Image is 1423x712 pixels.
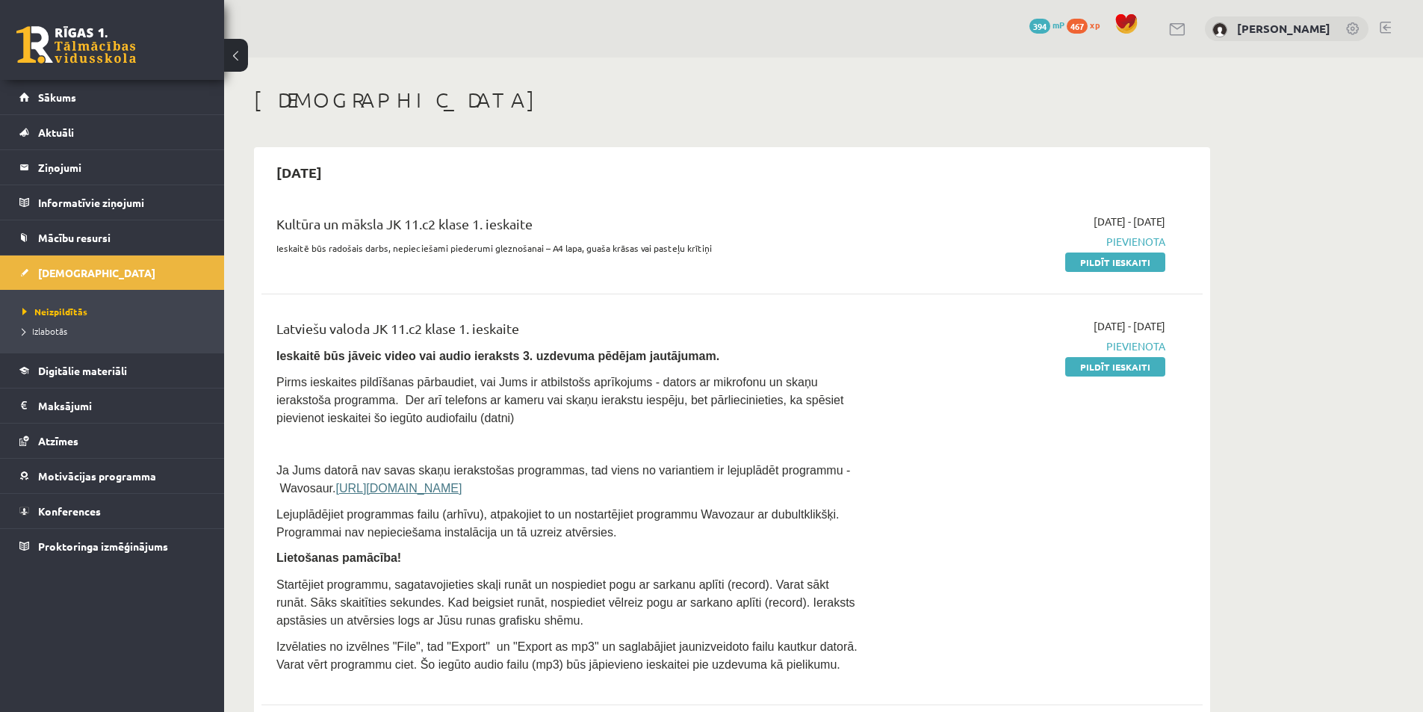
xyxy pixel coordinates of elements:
[19,150,205,185] a: Ziņojumi
[1052,19,1064,31] span: mP
[276,350,719,362] span: Ieskaitē būs jāveic video vai audio ieraksts 3. uzdevuma pēdējam jautājumam.
[276,640,858,671] span: Izvēlaties no izvēlnes "File", tad "Export" un "Export as mp3" un saglabājiet jaunizveidoto failu...
[1029,19,1064,31] a: 394 mP
[22,305,209,318] a: Neizpildītās
[22,306,87,318] span: Neizpildītās
[38,150,205,185] legend: Ziņojumi
[19,353,205,388] a: Digitālie materiāli
[16,26,136,64] a: Rīgas 1. Tālmācības vidusskola
[38,469,156,483] span: Motivācijas programma
[1065,253,1165,272] a: Pildīt ieskaiti
[1094,318,1165,334] span: [DATE] - [DATE]
[276,551,401,564] span: Lietošanas pamācība!
[38,504,101,518] span: Konferences
[276,376,843,424] span: Pirms ieskaites pildīšanas pārbaudiet, vai Jums ir atbilstošs aprīkojums - dators ar mikrofonu un...
[38,185,205,220] legend: Informatīvie ziņojumi
[276,578,855,627] span: Startējiet programmu, sagatavojieties skaļi runāt un nospiediet pogu ar sarkanu aplīti (record). ...
[19,220,205,255] a: Mācību resursi
[22,324,209,338] a: Izlabotās
[38,126,74,139] span: Aktuāli
[276,318,861,346] div: Latviešu valoda JK 11.c2 klase 1. ieskaite
[1090,19,1100,31] span: xp
[19,256,205,290] a: [DEMOGRAPHIC_DATA]
[19,388,205,423] a: Maksājumi
[19,494,205,528] a: Konferences
[1094,214,1165,229] span: [DATE] - [DATE]
[1067,19,1088,34] span: 467
[38,90,76,104] span: Sākums
[38,364,127,377] span: Digitālie materiāli
[19,115,205,149] a: Aktuāli
[1029,19,1050,34] span: 394
[19,529,205,563] a: Proktoringa izmēģinājums
[276,508,840,539] span: Lejuplādējiet programmas failu (arhīvu), atpakojiet to un nostartējiet programmu Wavozaur ar dubu...
[254,87,1210,113] h1: [DEMOGRAPHIC_DATA]
[276,214,861,241] div: Kultūra un māksla JK 11.c2 klase 1. ieskaite
[38,434,78,448] span: Atzīmes
[38,388,205,423] legend: Maksājumi
[38,539,168,553] span: Proktoringa izmēģinājums
[19,459,205,493] a: Motivācijas programma
[19,80,205,114] a: Sākums
[884,338,1165,354] span: Pievienota
[1067,19,1107,31] a: 467 xp
[38,266,155,279] span: [DEMOGRAPHIC_DATA]
[22,325,67,337] span: Izlabotās
[884,234,1165,250] span: Pievienota
[19,424,205,458] a: Atzīmes
[1212,22,1227,37] img: Kristers Omiks
[1237,21,1330,36] a: [PERSON_NAME]
[261,155,337,190] h2: [DATE]
[276,464,850,495] span: Ja Jums datorā nav savas skaņu ierakstošas programmas, tad viens no variantiem ir lejuplādēt prog...
[335,482,462,495] a: [URL][DOMAIN_NAME]
[1065,357,1165,377] a: Pildīt ieskaiti
[276,241,861,255] p: Ieskaitē būs radošais darbs, nepieciešami piederumi gleznošanai – A4 lapa, guaša krāsas vai paste...
[38,231,111,244] span: Mācību resursi
[19,185,205,220] a: Informatīvie ziņojumi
